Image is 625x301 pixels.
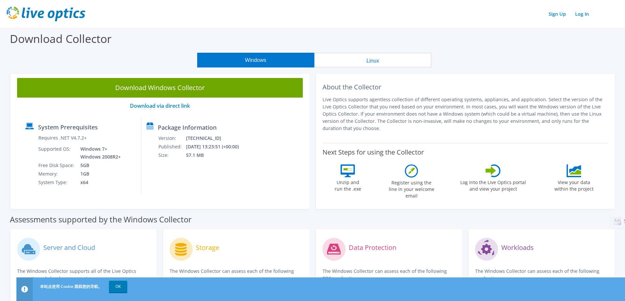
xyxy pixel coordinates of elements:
[75,161,122,170] td: 5GB
[545,9,569,19] a: Sign Up
[158,151,186,160] td: Size:
[323,148,424,156] label: Next Steps for using the Collector
[475,268,608,282] p: The Windows Collector can assess each of the following applications.
[38,124,98,130] label: System Prerequisites
[7,7,85,21] img: live_optics_svg.svg
[17,78,303,98] a: Download Windows Collector
[38,170,75,178] td: Memory:
[196,244,219,251] label: Storage
[17,268,150,282] p: The Windows Collector supports all of the Live Optics compute and cloud assessments.
[333,177,363,192] label: Unzip and run the .exe
[158,124,217,131] label: Package Information
[186,142,247,151] td: [DATE] 13:23:51 (+00:00)
[10,216,192,223] label: Assessments supported by the Windows Collector
[186,151,247,160] td: 57.1 MB
[186,134,247,142] td: [TECHNICAL_ID]
[38,161,75,170] td: Free Disk Space:
[550,177,597,192] label: View your data within the project
[197,53,314,67] button: Windows
[314,53,431,67] button: Linux
[75,170,122,178] td: 1GB
[460,177,526,192] label: Log into the Live Optics portal and view your project
[75,145,122,161] td: Windows 7+ Windows 2008R2+
[130,102,190,109] a: Download via direct link
[387,178,436,199] label: Register using the line in your welcome email
[40,284,102,289] span: 本站点使用 Cookie 跟踪您的导航。
[38,178,75,187] td: System Type:
[10,31,112,46] label: Download Collector
[75,178,122,187] td: x64
[158,142,186,151] td: Published:
[38,145,75,161] td: Supported OS:
[43,244,95,251] label: Server and Cloud
[170,268,302,282] p: The Windows Collector can assess each of the following storage systems.
[349,244,396,251] label: Data Protection
[323,268,455,282] p: The Windows Collector can assess each of the following DPS applications.
[572,9,592,19] a: Log In
[158,134,186,142] td: Version:
[323,96,608,132] p: Live Optics supports agentless collection of different operating systems, appliances, and applica...
[323,83,608,91] h2: About the Collector
[38,135,87,141] label: Requires .NET V4.7.2+
[109,281,127,292] a: OK
[501,244,534,251] label: Workloads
